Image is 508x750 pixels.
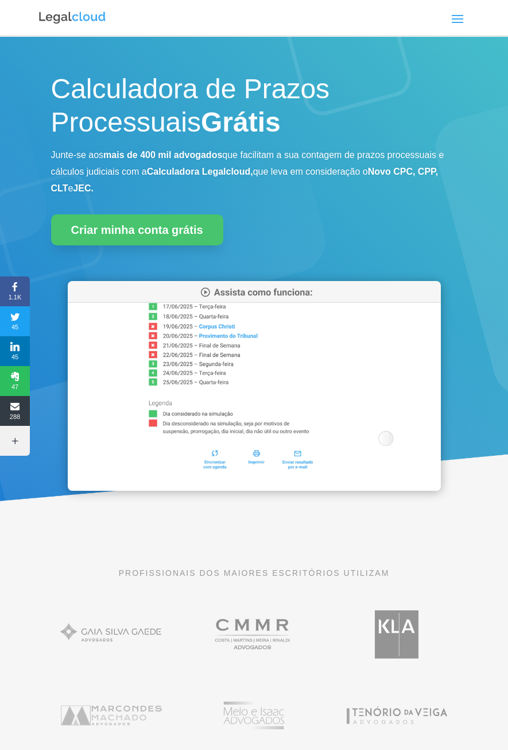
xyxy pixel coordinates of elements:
[73,183,94,193] b: JEC.
[54,683,169,747] img: Marcondes Machado Advogados utilizam a Legalcloud
[196,602,311,666] img: Costa Martins Meira Rinaldi Advogados
[51,147,457,197] p: Junte-se aos que facilitam a sua contagem de prazos processuais e cálculos judiciais com a que le...
[51,72,457,144] h1: Calculadora de Prazos Processuais
[54,602,169,666] img: Gaia Silva Gaede Advogados Associados
[51,567,457,579] p: PROFISSIONAIS DOS MAIORES ESCRITÓRIOS UTILIZAM
[38,10,107,25] img: Logo da Legalcloud
[51,214,223,245] a: Criar minha conta grátis
[339,683,454,747] img: Tenório da Veiga Advogados
[103,150,222,160] b: mais de 400 mil advogados
[147,167,253,176] b: Calculadora Legalcloud,
[68,281,441,491] img: Calculadora de Prazos Processuais da Legalcloud
[339,602,454,666] img: Koury Lopes Advogados
[51,167,439,193] b: Novo CPC, CPP, CLT
[201,107,281,137] strong: Grátis
[196,683,311,747] img: Profissionais do escritório Melo e Isaac Advogados utilizam a Legalcloud
[68,483,441,493] a: Calculadora de Prazos Processuais da Legalcloud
